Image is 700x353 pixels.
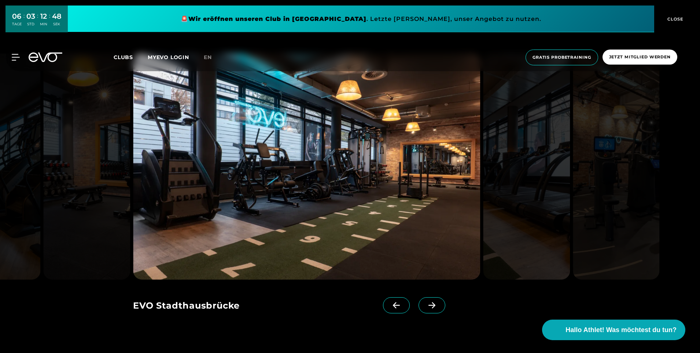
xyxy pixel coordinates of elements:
div: 48 [52,11,62,22]
div: 03 [26,11,35,22]
div: SEK [52,22,62,27]
span: Jetzt Mitglied werden [609,54,671,60]
div: TAGE [12,22,22,27]
img: evofitness [483,54,570,280]
div: 06 [12,11,22,22]
a: Clubs [114,54,148,61]
div: 12 [40,11,47,22]
img: evofitness [43,54,130,280]
button: Hallo Athlet! Was möchtest du tun? [542,320,685,340]
a: MYEVO LOGIN [148,54,189,61]
a: Jetzt Mitglied werden [600,50,679,65]
div: : [49,12,50,31]
button: CLOSE [654,6,695,32]
span: Clubs [114,54,133,61]
div: : [37,12,38,31]
span: Gratis Probetraining [533,54,591,61]
span: Hallo Athlet! Was möchtest du tun? [565,325,677,335]
span: CLOSE [666,16,684,22]
div: MIN [40,22,47,27]
a: en [204,53,221,62]
div: : [23,12,25,31]
div: STD [26,22,35,27]
img: evofitness [573,54,660,280]
span: en [204,54,212,61]
a: Gratis Probetraining [523,50,600,65]
img: evofitness [133,54,480,280]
